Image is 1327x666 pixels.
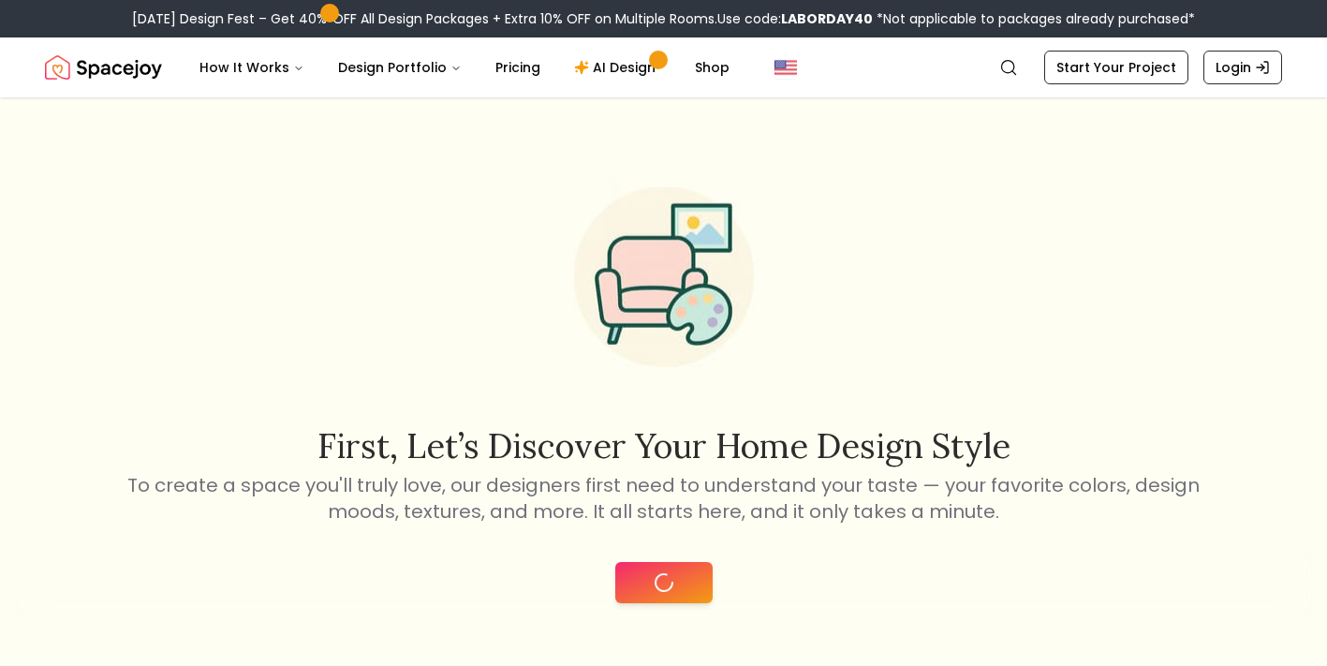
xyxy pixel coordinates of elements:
[781,9,873,28] b: LABORDAY40
[1044,51,1188,84] a: Start Your Project
[45,49,162,86] a: Spacejoy
[125,472,1203,525] p: To create a space you'll truly love, our designers first need to understand your taste — your fav...
[873,9,1195,28] span: *Not applicable to packages already purchased*
[717,9,873,28] span: Use code:
[559,49,676,86] a: AI Design
[45,37,1282,97] nav: Global
[125,427,1203,465] h2: First, let’s discover your home design style
[544,157,784,397] img: Start Style Quiz Illustration
[184,49,745,86] nav: Main
[132,9,1195,28] div: [DATE] Design Fest – Get 40% OFF All Design Packages + Extra 10% OFF on Multiple Rooms.
[680,49,745,86] a: Shop
[323,49,477,86] button: Design Portfolio
[774,56,797,79] img: United States
[184,49,319,86] button: How It Works
[45,49,162,86] img: Spacejoy Logo
[1203,51,1282,84] a: Login
[480,49,555,86] a: Pricing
